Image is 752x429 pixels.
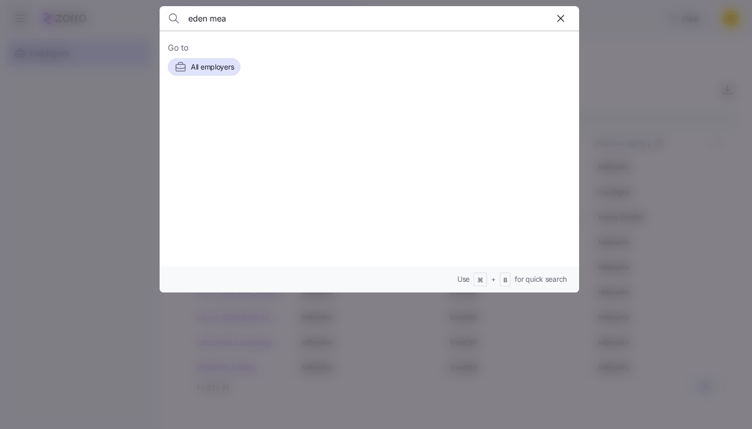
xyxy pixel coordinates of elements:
[168,41,571,54] span: Go to
[515,274,567,284] span: for quick search
[477,276,483,285] span: ⌘
[491,274,496,284] span: +
[503,276,507,285] span: B
[191,62,234,72] span: All employers
[168,58,240,76] button: All employers
[457,274,470,284] span: Use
